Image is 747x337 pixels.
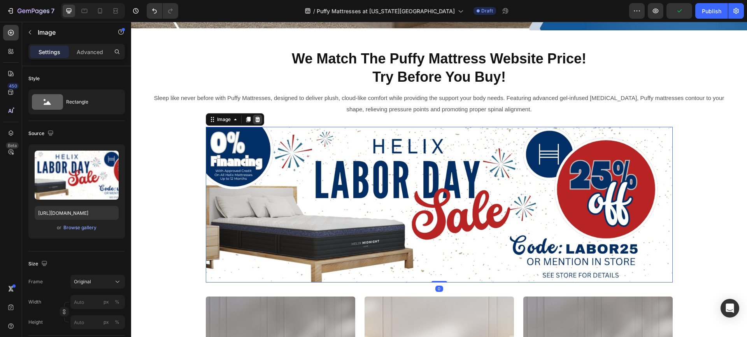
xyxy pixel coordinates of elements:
button: Browse gallery [63,224,97,232]
div: % [115,298,119,305]
strong: We Match The Puffy Mattress Website Price! [161,29,455,45]
div: px [103,319,109,326]
div: Browse gallery [63,224,96,231]
div: Undo/Redo [147,3,178,19]
button: Original [70,275,125,289]
label: Frame [28,278,43,285]
span: Draft [481,7,493,14]
div: px [103,298,109,305]
div: Image [84,94,101,101]
div: Rich Text Editor. Editing area: main [14,70,602,94]
input: https://example.com/image.jpg [35,206,119,220]
div: % [115,319,119,326]
button: % [102,297,111,307]
button: % [102,318,111,327]
div: Size [28,259,49,269]
span: Sleep like never before with Puffy Mattresses, designed to deliver plush, cloud-like comfort whil... [23,73,593,91]
span: / [313,7,315,15]
iframe: Design area [131,22,747,337]
p: Image [38,28,104,37]
div: 450 [7,83,19,89]
img: gempages_541258221008978874-0a0a370a-8e04-4061-a8f9-8f64f079d88a.jpg [75,105,542,261]
p: 7 [51,6,54,16]
img: preview-image [35,151,119,200]
p: Advanced [77,48,103,56]
div: 0 [304,264,312,270]
label: Width [28,298,41,305]
button: 7 [3,3,58,19]
input: px% [70,295,125,309]
button: px [112,318,122,327]
input: px% [70,315,125,329]
div: Open Intercom Messenger [721,299,739,318]
span: Original [74,278,91,285]
span: Puffy Mattresses at [US_STATE][GEOGRAPHIC_DATA] [317,7,455,15]
p: Settings [39,48,60,56]
div: Source [28,128,55,139]
div: Beta [6,142,19,149]
button: px [112,297,122,307]
span: or [57,223,61,232]
strong: Try Before You Buy! [241,47,375,63]
div: Rectangle [66,93,114,111]
label: Height [28,319,43,326]
button: Publish [695,3,728,19]
div: Style [28,75,40,82]
div: Publish [702,7,721,15]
